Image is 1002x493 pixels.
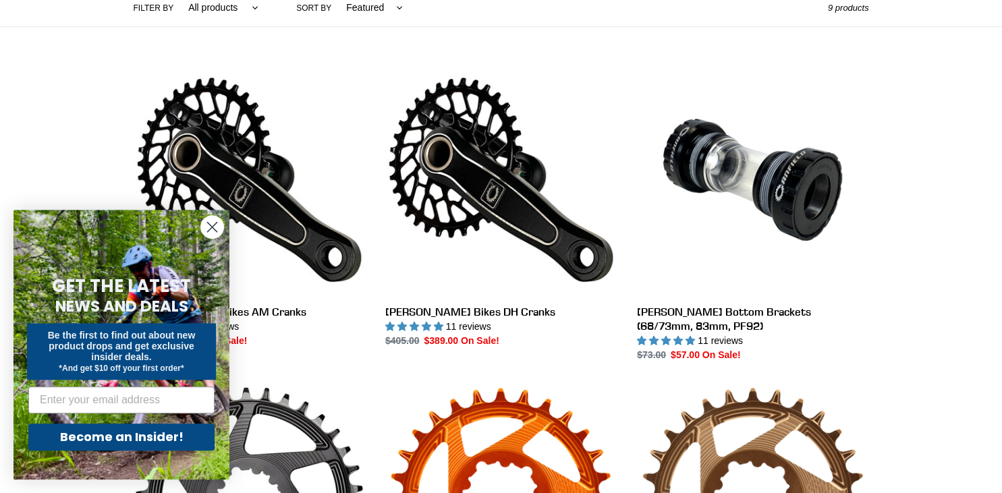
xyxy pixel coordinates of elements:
[52,274,191,298] span: GET THE LATEST
[28,386,215,413] input: Enter your email address
[28,424,215,451] button: Become an Insider!
[134,2,174,14] label: Filter by
[55,295,188,317] span: NEWS AND DEALS
[59,364,184,373] span: *And get $10 off your first order*
[828,3,869,13] span: 9 products
[200,215,224,239] button: Close dialog
[48,330,196,362] span: Be the first to find out about new product drops and get exclusive insider deals.
[296,2,331,14] label: Sort by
